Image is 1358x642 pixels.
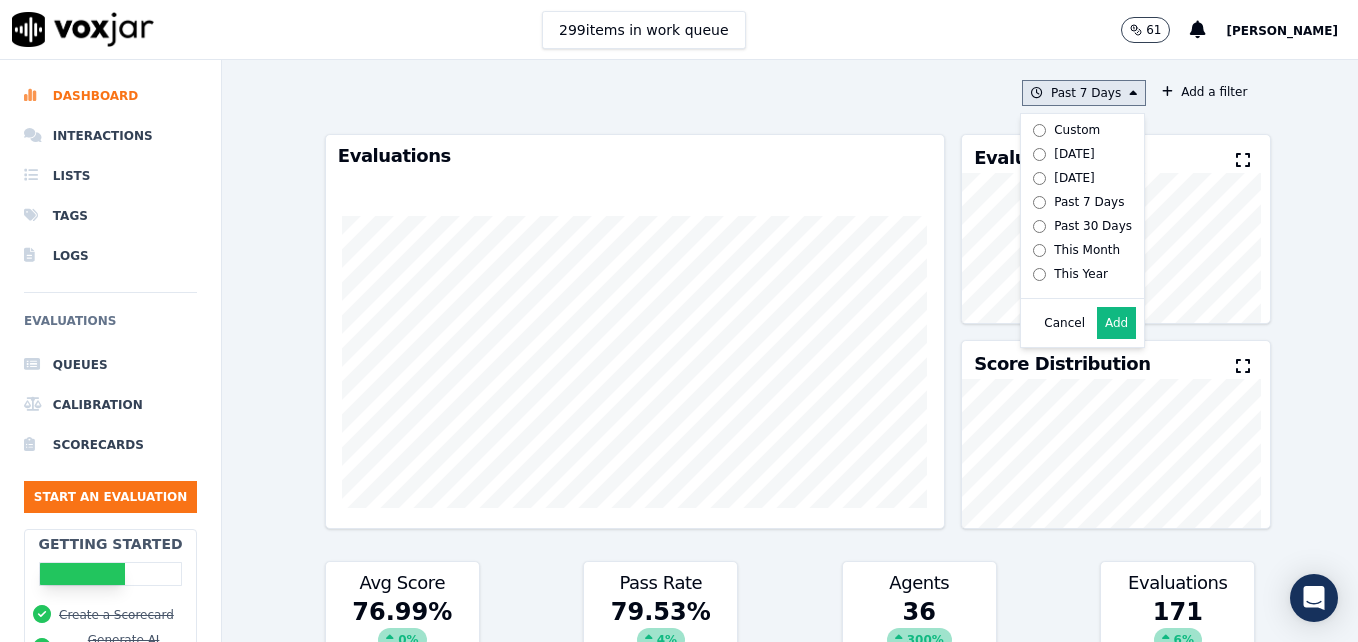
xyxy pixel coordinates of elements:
h3: Evaluations [338,147,932,165]
input: Custom [1033,124,1046,137]
input: This Year [1033,268,1046,281]
div: Open Intercom Messenger [1290,574,1338,622]
div: Past 7 Days [1054,194,1124,210]
button: Start an Evaluation [24,481,197,513]
input: Past 7 Days [1033,196,1046,209]
a: Tags [24,196,197,236]
div: Custom [1054,122,1100,138]
a: Interactions [24,116,197,156]
span: [PERSON_NAME] [1226,24,1338,38]
input: Past 30 Days [1033,220,1046,233]
h3: Score Distribution [974,355,1150,373]
img: voxjar logo [12,12,154,47]
h6: Evaluations [24,309,197,345]
a: Scorecards [24,425,197,465]
button: Add a filter [1154,80,1255,104]
button: 61 [1121,17,1170,43]
h2: Getting Started [39,534,183,554]
p: 61 [1146,22,1161,38]
button: 299items in work queue [542,11,746,49]
h3: Pass Rate [596,574,725,592]
a: Logs [24,236,197,276]
h3: Agents [855,574,984,592]
button: 61 [1121,17,1190,43]
button: Create a Scorecard [59,607,174,623]
a: Calibration [24,385,197,425]
input: [DATE] [1033,172,1046,185]
input: This Month [1033,244,1046,257]
button: Past 7 Days Custom [DATE] [DATE] Past 7 Days Past 30 Days This Month This Year Cancel Add [1022,80,1146,106]
a: Queues [24,345,197,385]
button: Add [1097,307,1136,339]
div: [DATE] [1054,146,1095,162]
h3: Avg Score [338,574,467,592]
button: [PERSON_NAME] [1226,18,1358,42]
div: This Month [1054,242,1120,258]
div: [DATE] [1054,170,1095,186]
a: Dashboard [24,76,197,116]
input: [DATE] [1033,148,1046,161]
h3: Evaluations [1113,574,1242,592]
div: This Year [1054,266,1108,282]
h3: Evaluators [974,149,1077,167]
button: Cancel [1044,315,1085,331]
a: Lists [24,156,197,196]
div: Past 30 Days [1054,218,1132,234]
